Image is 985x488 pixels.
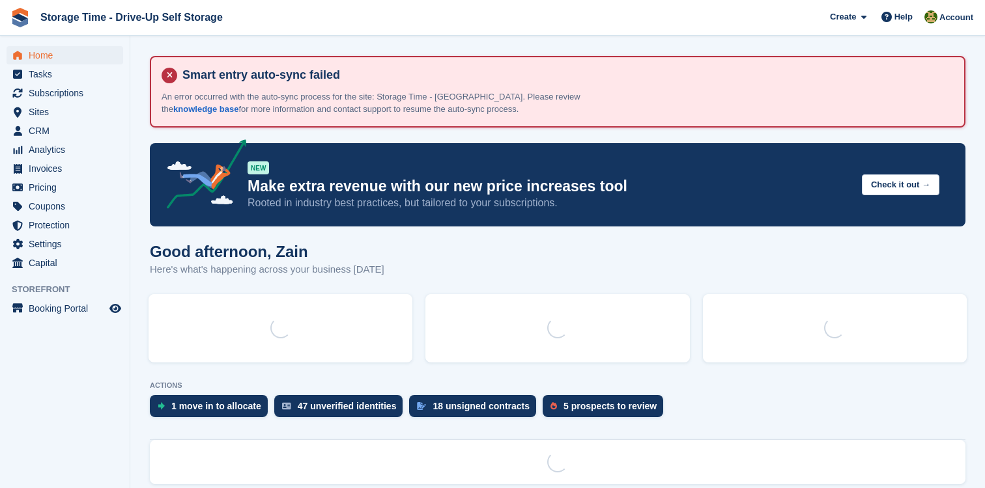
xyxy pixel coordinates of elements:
[7,141,123,159] a: menu
[29,254,107,272] span: Capital
[158,402,165,410] img: move_ins_to_allocate_icon-fdf77a2bb77ea45bf5b3d319d69a93e2d87916cf1d5bf7949dd705db3b84f3ca.svg
[171,401,261,411] div: 1 move in to allocate
[7,299,123,318] a: menu
[274,395,410,424] a: 47 unverified identities
[7,84,123,102] a: menu
[29,159,107,178] span: Invoices
[564,401,657,411] div: 5 prospects to review
[29,235,107,253] span: Settings
[862,174,939,196] button: Check it out →
[417,402,426,410] img: contract_signature_icon-13c848040528278c33f63329250d36e43548de30e8caae1d1a13099fd9432cc5.svg
[29,178,107,197] span: Pricing
[150,381,965,390] p: ACTIONS
[29,84,107,102] span: Subscriptions
[924,10,937,23] img: Zain Sarwar
[107,301,123,316] a: Preview store
[177,68,954,83] h4: Smart entry auto-sync failed
[29,103,107,121] span: Sites
[248,177,851,196] p: Make extra revenue with our new price increases tool
[7,216,123,234] a: menu
[150,262,384,277] p: Here's what's happening across your business [DATE]
[173,104,238,114] a: knowledge base
[10,8,30,27] img: stora-icon-8386f47178a22dfd0bd8f6a31ec36ba5ce8667c1dd55bd0f319d3a0aa187defe.svg
[29,141,107,159] span: Analytics
[7,65,123,83] a: menu
[7,159,123,178] a: menu
[29,216,107,234] span: Protection
[550,402,557,410] img: prospect-51fa495bee0391a8d652442698ab0144808aea92771e9ea1ae160a38d050c398.svg
[894,10,913,23] span: Help
[7,197,123,215] a: menu
[939,11,973,24] span: Account
[29,46,107,64] span: Home
[433,401,530,411] div: 18 unsigned contracts
[12,283,130,296] span: Storefront
[150,395,274,424] a: 1 move in to allocate
[248,161,269,174] div: NEW
[543,395,670,424] a: 5 prospects to review
[29,197,107,215] span: Coupons
[7,178,123,197] a: menu
[7,46,123,64] a: menu
[156,139,247,213] img: price-adjustments-announcement-icon-8257ccfd72463d97f412b2fc003d46551f7dbcb40ab6d574587a9cd5c0d94...
[409,395,543,424] a: 18 unsigned contracts
[248,196,851,210] p: Rooted in industry best practices, but tailored to your subscriptions.
[7,122,123,140] a: menu
[150,243,384,260] h1: Good afternoon, Zain
[7,254,123,272] a: menu
[7,103,123,121] a: menu
[298,401,397,411] div: 47 unverified identities
[29,122,107,140] span: CRM
[35,7,228,28] a: Storage Time - Drive-Up Self Storage
[7,235,123,253] a: menu
[282,402,291,410] img: verify_identity-adf6edd0f0f0b5bbfe63781bf79b02c33cf7c696d77639b501bdc392416b5a36.svg
[29,65,107,83] span: Tasks
[830,10,856,23] span: Create
[162,90,618,116] p: An error occurred with the auto-sync process for the site: Storage Time - [GEOGRAPHIC_DATA]. Plea...
[29,299,107,318] span: Booking Portal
